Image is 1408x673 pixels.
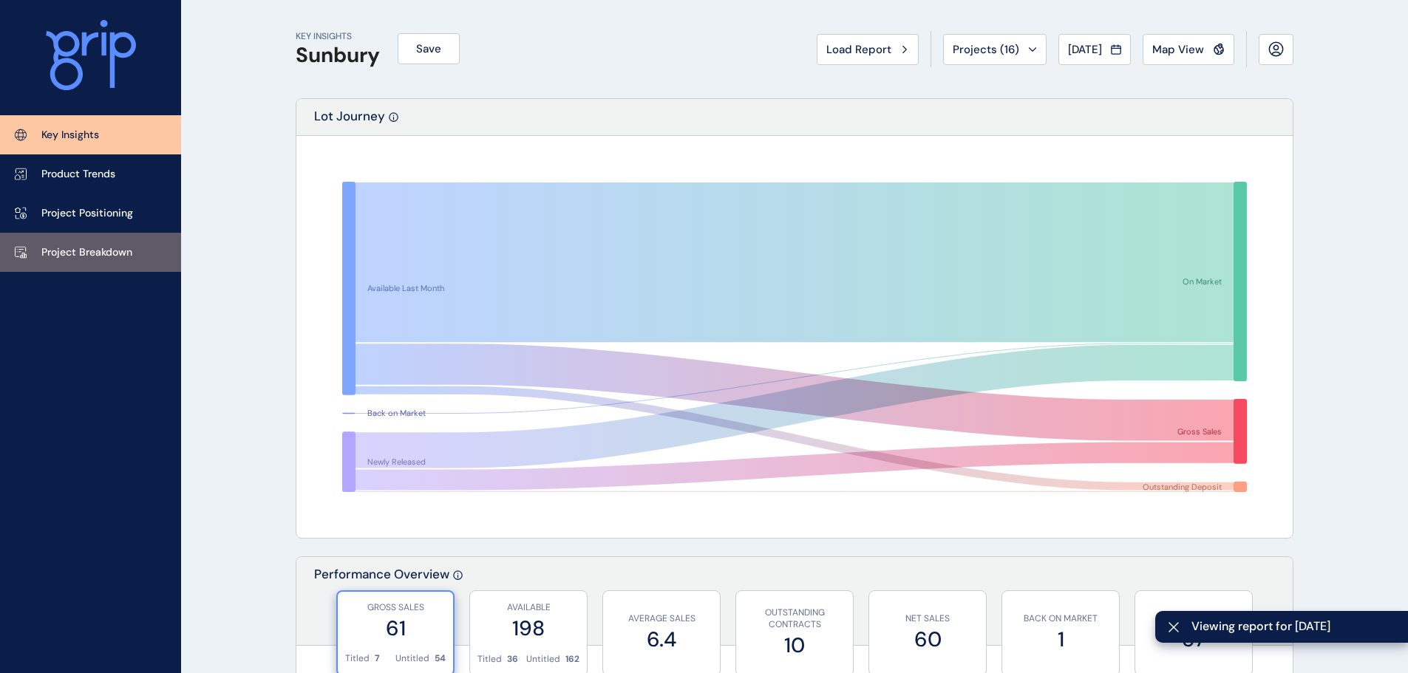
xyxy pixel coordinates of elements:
[877,612,979,625] p: NET SALES
[1143,612,1245,625] p: NEWLY RELEASED
[314,566,449,645] p: Performance Overview
[41,167,115,182] p: Product Trends
[41,206,133,221] p: Project Positioning
[611,612,712,625] p: AVERAGE SALES
[1152,42,1204,57] span: Map View
[345,601,446,614] p: GROSS SALES
[345,652,370,665] p: Titled
[877,625,979,654] label: 60
[375,652,379,665] p: 7
[477,601,579,614] p: AVAILABLE
[1068,42,1102,57] span: [DATE]
[1010,625,1112,654] label: 1
[817,34,919,65] button: Load Report
[565,653,579,666] p: 162
[744,631,846,660] label: 10
[345,614,446,643] label: 61
[943,34,1047,65] button: Projects (16)
[1191,618,1396,635] span: Viewing report for [DATE]
[1010,612,1112,625] p: BACK ON MARKET
[1143,625,1245,654] label: 57
[611,625,712,654] label: 6.4
[744,607,846,632] p: OUTSTANDING CONTRACTS
[41,245,132,260] p: Project Breakdown
[477,653,502,666] p: Titled
[435,652,446,665] p: 54
[477,614,579,643] label: 198
[1143,34,1234,65] button: Map View
[826,42,891,57] span: Load Report
[416,41,441,56] span: Save
[526,653,560,666] p: Untitled
[1058,34,1131,65] button: [DATE]
[314,108,385,135] p: Lot Journey
[296,43,380,68] h1: Sunbury
[41,128,99,143] p: Key Insights
[395,652,429,665] p: Untitled
[296,30,380,43] p: KEY INSIGHTS
[953,42,1019,57] span: Projects ( 16 )
[507,653,518,666] p: 36
[398,33,460,64] button: Save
